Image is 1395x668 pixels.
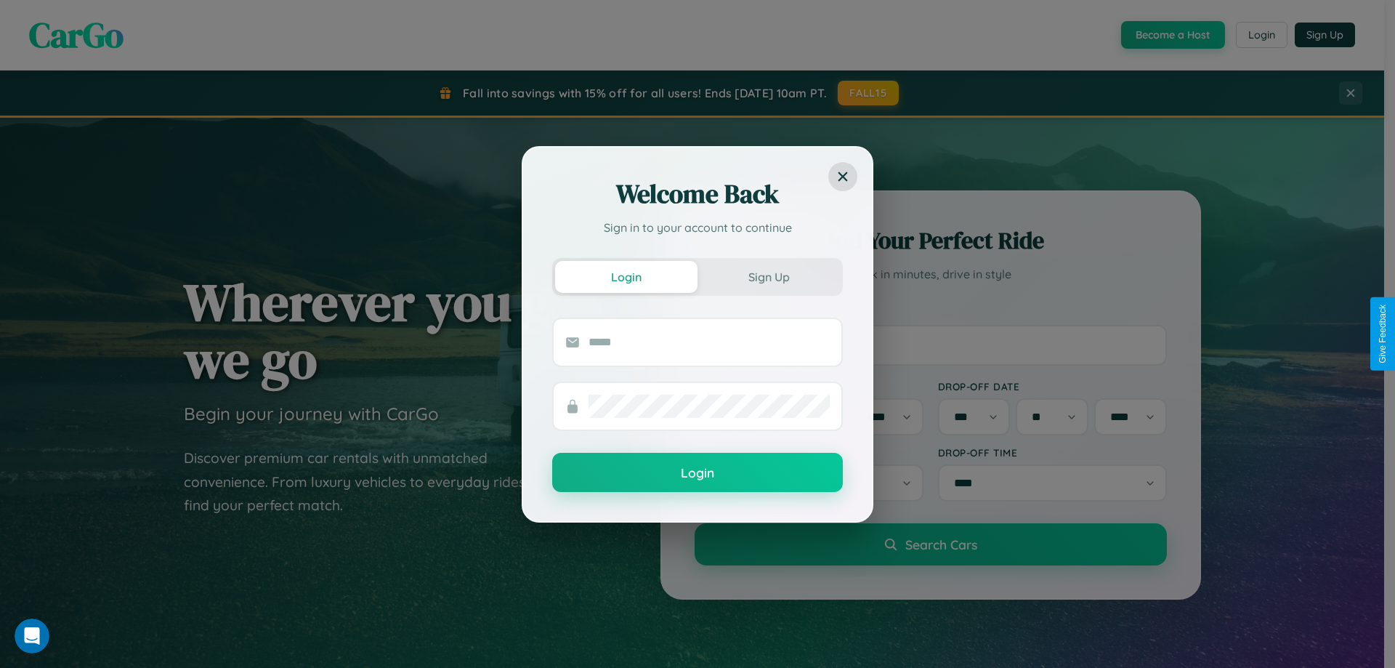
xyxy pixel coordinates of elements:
[555,261,697,293] button: Login
[552,219,843,236] p: Sign in to your account to continue
[15,619,49,653] iframe: Intercom live chat
[552,177,843,212] h2: Welcome Back
[552,453,843,492] button: Login
[1378,305,1388,363] div: Give Feedback
[697,261,840,293] button: Sign Up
